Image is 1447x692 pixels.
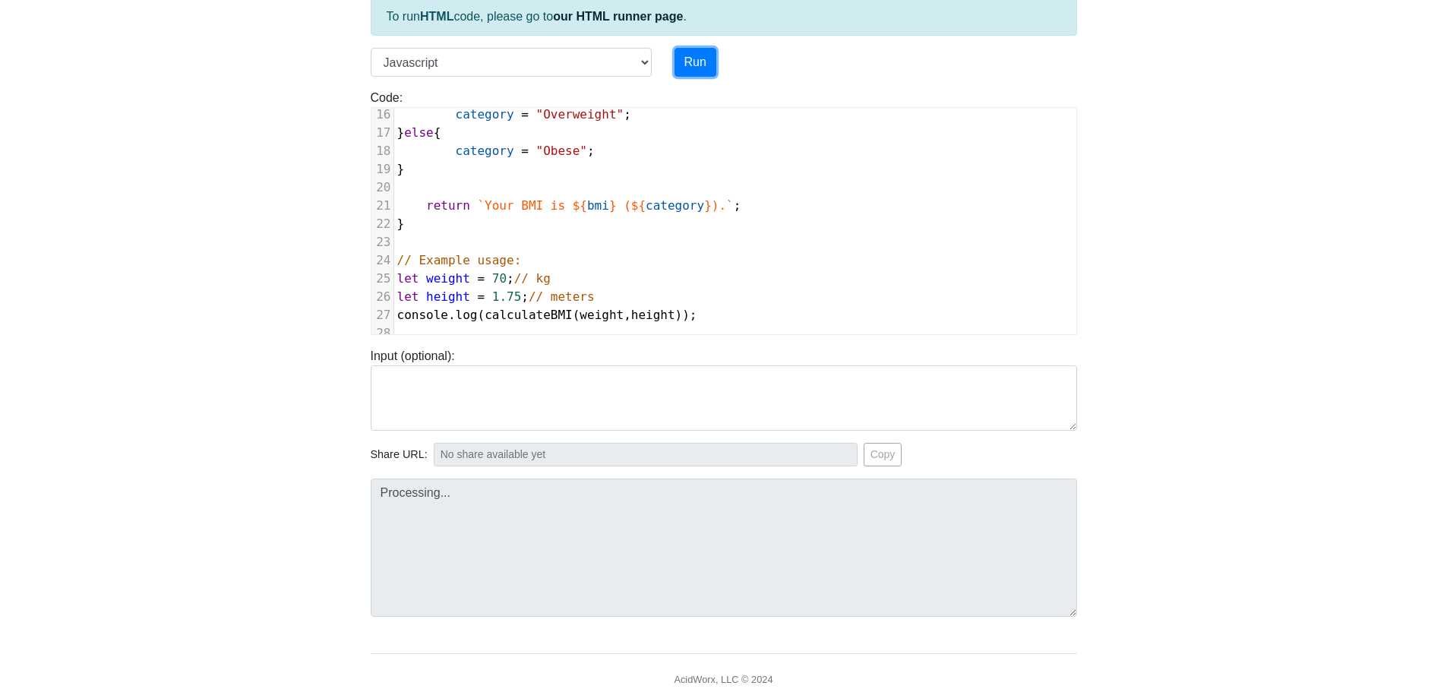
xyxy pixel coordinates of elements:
[404,125,434,140] span: else
[397,308,448,322] span: console
[485,308,573,322] span: calculateBMI
[371,106,393,124] div: 16
[646,198,704,213] span: category
[434,443,858,466] input: No share available yet
[609,198,617,213] span: }
[371,197,393,215] div: 21
[397,289,419,304] span: let
[553,10,683,23] a: our HTML runner page
[397,198,741,213] span: ;
[397,253,522,267] span: // Example usage:
[456,107,514,122] span: category
[426,198,470,213] span: return
[426,271,470,286] span: weight
[456,144,514,158] span: category
[371,447,428,463] span: Share URL:
[624,198,646,213] span: (${
[397,162,405,176] span: }
[536,144,587,158] span: "Obese"
[371,179,393,197] div: 20
[371,215,393,233] div: 22
[631,308,675,322] span: height
[371,306,393,324] div: 27
[477,289,485,304] span: =
[536,107,624,122] span: "Overweight"
[864,443,902,466] button: Copy
[371,270,393,288] div: 25
[420,10,453,23] strong: HTML
[397,289,595,304] span: ;
[492,289,522,304] span: 1.75
[397,144,595,158] span: ;
[371,324,393,343] div: 28
[371,142,393,160] div: 18
[397,125,441,140] span: } {
[580,308,624,322] span: weight
[674,672,772,687] div: AcidWorx, LLC © 2024
[359,347,1088,431] div: Input (optional):
[371,251,393,270] div: 24
[397,271,419,286] span: let
[477,271,485,286] span: =
[587,198,609,213] span: bmi
[371,160,393,179] div: 19
[521,107,529,122] span: =
[675,48,716,77] button: Run
[477,198,587,213] span: `Your BMI is ${
[359,89,1088,335] div: Code:
[521,144,529,158] span: =
[704,198,734,213] span: }).`
[514,271,551,286] span: // kg
[371,124,393,142] div: 17
[397,107,631,122] span: ;
[371,288,393,306] div: 26
[426,289,470,304] span: height
[397,216,405,231] span: }
[529,289,595,304] span: // meters
[371,233,393,251] div: 23
[492,271,507,286] span: 70
[397,271,551,286] span: ;
[456,308,478,322] span: log
[397,308,697,322] span: . ( ( , ));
